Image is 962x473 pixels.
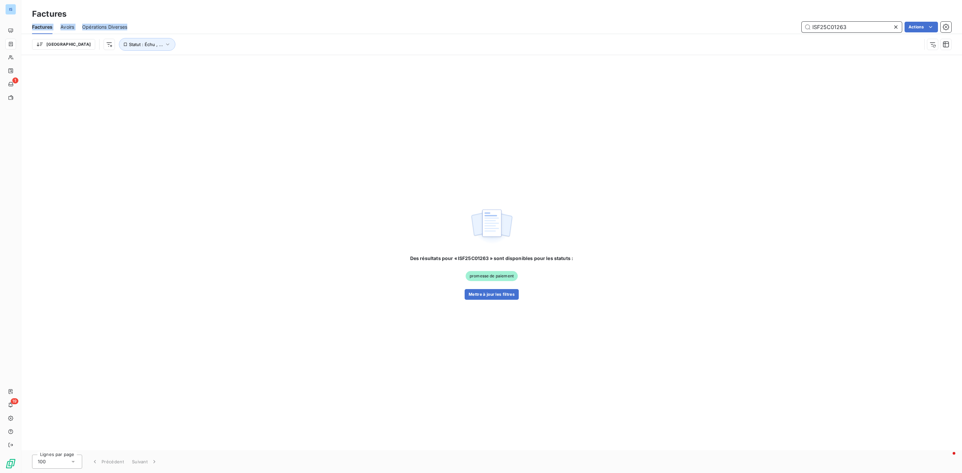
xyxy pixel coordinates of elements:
[82,24,127,30] span: Opérations Diverses
[119,38,175,51] button: Statut : Échu , ...
[410,255,574,262] span: Des résultats pour « ISF25C01263 » sont disponibles pour les statuts :
[38,458,46,465] span: 100
[5,4,16,15] div: IS
[11,398,18,404] span: 19
[465,289,519,300] button: Mettre à jour les filtres
[466,271,518,281] span: promesse de paiement
[60,24,74,30] span: Avoirs
[802,22,902,32] input: Rechercher
[128,455,162,469] button: Suivant
[939,450,955,466] iframe: Intercom live chat
[5,458,16,469] img: Logo LeanPay
[32,24,52,30] span: Factures
[905,22,938,32] button: Actions
[32,39,95,50] button: [GEOGRAPHIC_DATA]
[12,77,18,83] span: 1
[129,42,163,47] span: Statut : Échu , ...
[88,455,128,469] button: Précédent
[32,8,66,20] h3: Factures
[470,206,513,247] img: empty state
